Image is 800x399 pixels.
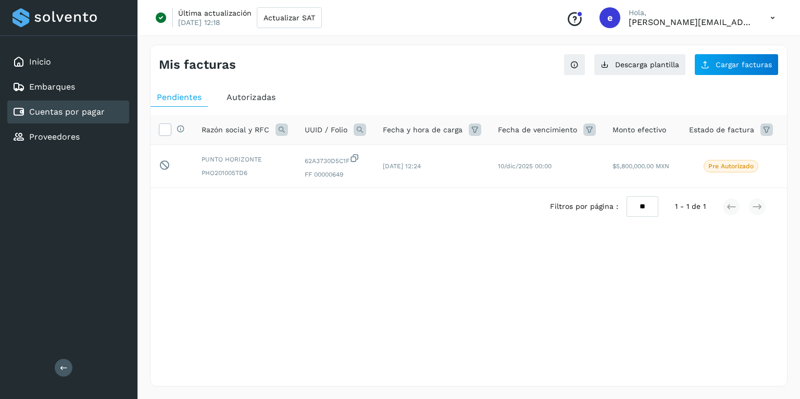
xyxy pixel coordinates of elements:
[708,163,754,170] p: Pre Autorizado
[550,201,618,212] span: Filtros por página :
[29,107,105,117] a: Cuentas por pagar
[29,82,75,92] a: Embarques
[178,8,252,18] p: Última actualización
[29,132,80,142] a: Proveedores
[716,61,772,68] span: Cargar facturas
[383,163,421,170] span: [DATE] 12:24
[305,124,347,135] span: UUID / Folio
[498,124,577,135] span: Fecha de vencimiento
[157,92,202,102] span: Pendientes
[7,76,129,98] div: Embarques
[305,153,366,166] span: 62A3730D5C1F
[305,170,366,179] span: FF 00000649
[227,92,276,102] span: Autorizadas
[178,18,220,27] p: [DATE] 12:18
[383,124,463,135] span: Fecha y hora de carga
[7,101,129,123] div: Cuentas por pagar
[594,54,686,76] button: Descarga plantilla
[629,17,754,27] p: ernesto+temporal@solvento.mx
[202,124,269,135] span: Razón social y RFC
[264,14,315,21] span: Actualizar SAT
[612,124,666,135] span: Monto efectivo
[202,155,288,164] span: PUNTO HORIZONTE
[615,61,679,68] span: Descarga plantilla
[7,51,129,73] div: Inicio
[498,163,552,170] span: 10/dic/2025 00:00
[257,7,322,28] button: Actualizar SAT
[202,168,288,178] span: PHO201005TD6
[629,8,754,17] p: Hola,
[689,124,754,135] span: Estado de factura
[694,54,779,76] button: Cargar facturas
[612,163,669,170] span: $5,800,000.00 MXN
[29,57,51,67] a: Inicio
[159,57,236,72] h4: Mis facturas
[7,126,129,148] div: Proveedores
[675,201,706,212] span: 1 - 1 de 1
